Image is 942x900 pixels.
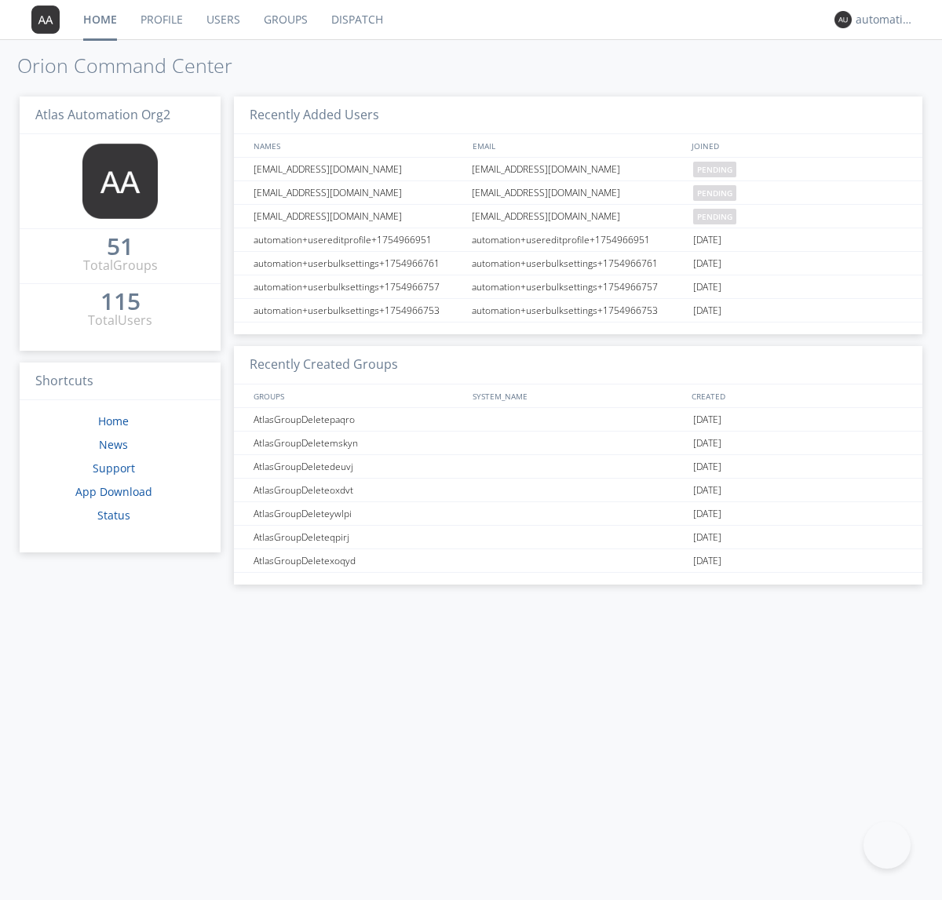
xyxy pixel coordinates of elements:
img: 373638.png [82,144,158,219]
span: [DATE] [693,275,721,299]
a: AtlasGroupDeleteoxdvt[DATE] [234,479,922,502]
div: JOINED [688,134,907,157]
div: automation+userbulksettings+1754966753 [468,299,689,322]
div: automation+usereditprofile+1754966951 [250,228,467,251]
div: Total Users [88,312,152,330]
div: automation+userbulksettings+1754966757 [468,275,689,298]
a: 115 [100,293,141,312]
a: AtlasGroupDeletedeuvj[DATE] [234,455,922,479]
a: 51 [107,239,133,257]
span: [DATE] [693,408,721,432]
span: [DATE] [693,299,721,322]
a: automation+userbulksettings+1754966761automation+userbulksettings+1754966761[DATE] [234,252,922,275]
div: automation+usereditprofile+1754966951 [468,228,689,251]
div: SYSTEM_NAME [469,384,688,407]
div: AtlasGroupDeletepaqro [250,408,467,431]
a: automation+userbulksettings+1754966753automation+userbulksettings+1754966753[DATE] [234,299,922,322]
div: CREATED [688,384,907,407]
span: [DATE] [693,432,721,455]
a: [EMAIL_ADDRESS][DOMAIN_NAME][EMAIL_ADDRESS][DOMAIN_NAME]pending [234,181,922,205]
div: 115 [100,293,141,309]
div: GROUPS [250,384,465,407]
span: Atlas Automation Org2 [35,106,170,123]
div: [EMAIL_ADDRESS][DOMAIN_NAME] [250,158,467,180]
div: EMAIL [469,134,688,157]
div: AtlasGroupDeleteqpirj [250,526,467,548]
div: automation+userbulksettings+1754966757 [250,275,467,298]
div: [EMAIL_ADDRESS][DOMAIN_NAME] [250,181,467,204]
div: [EMAIL_ADDRESS][DOMAIN_NAME] [468,181,689,204]
a: Home [98,414,129,428]
div: automation+userbulksettings+1754966761 [468,252,689,275]
span: [DATE] [693,479,721,502]
div: NAMES [250,134,465,157]
h3: Shortcuts [20,363,221,401]
div: AtlasGroupDeletemskyn [250,432,467,454]
a: automation+usereditprofile+1754966951automation+usereditprofile+1754966951[DATE] [234,228,922,252]
img: 373638.png [31,5,60,34]
a: News [99,437,128,452]
div: AtlasGroupDeletexoqyd [250,549,467,572]
span: [DATE] [693,228,721,252]
a: Status [97,508,130,523]
a: AtlasGroupDeletepaqro[DATE] [234,408,922,432]
span: [DATE] [693,455,721,479]
img: 373638.png [834,11,852,28]
span: pending [693,185,736,201]
div: AtlasGroupDeleteywlpi [250,502,467,525]
div: [EMAIL_ADDRESS][DOMAIN_NAME] [250,205,467,228]
div: automation+atlas0011+org2 [856,12,915,27]
a: AtlasGroupDeleteqpirj[DATE] [234,526,922,549]
a: Support [93,461,135,476]
iframe: Toggle Customer Support [863,822,911,869]
div: automation+userbulksettings+1754966761 [250,252,467,275]
span: [DATE] [693,252,721,275]
span: pending [693,162,736,177]
div: AtlasGroupDeleteoxdvt [250,479,467,501]
span: pending [693,209,736,224]
div: 51 [107,239,133,254]
h3: Recently Created Groups [234,346,922,384]
div: AtlasGroupDeletedeuvj [250,455,467,478]
a: automation+userbulksettings+1754966757automation+userbulksettings+1754966757[DATE] [234,275,922,299]
span: [DATE] [693,526,721,549]
div: automation+userbulksettings+1754966753 [250,299,467,322]
span: [DATE] [693,502,721,526]
a: App Download [75,484,152,499]
a: AtlasGroupDeletemskyn[DATE] [234,432,922,455]
h3: Recently Added Users [234,97,922,135]
a: [EMAIL_ADDRESS][DOMAIN_NAME][EMAIL_ADDRESS][DOMAIN_NAME]pending [234,205,922,228]
div: [EMAIL_ADDRESS][DOMAIN_NAME] [468,158,689,180]
a: AtlasGroupDeletexoqyd[DATE] [234,549,922,573]
a: [EMAIL_ADDRESS][DOMAIN_NAME][EMAIL_ADDRESS][DOMAIN_NAME]pending [234,158,922,181]
span: [DATE] [693,549,721,573]
a: AtlasGroupDeleteywlpi[DATE] [234,502,922,526]
div: Total Groups [83,257,158,275]
div: [EMAIL_ADDRESS][DOMAIN_NAME] [468,205,689,228]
